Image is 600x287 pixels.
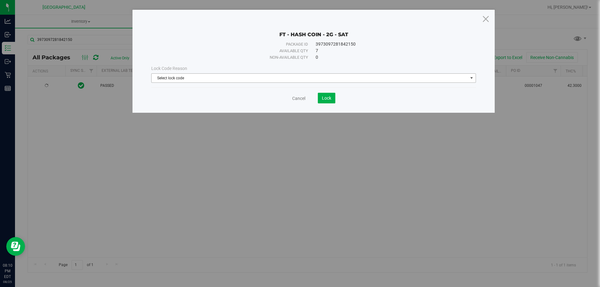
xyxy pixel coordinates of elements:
[316,47,462,54] div: 7
[165,48,308,54] div: Available qty
[151,66,187,71] span: Lock Code Reason
[151,22,476,38] div: FT - HASH COIN - 2G - SAT
[165,41,308,47] div: Package ID
[316,41,462,47] div: 3973097281842150
[292,95,305,101] a: Cancel
[6,237,25,256] iframe: Resource center
[468,74,476,82] span: select
[152,74,468,82] span: Select lock code
[316,54,462,61] div: 0
[165,54,308,61] div: Non-available qty
[322,96,331,101] span: Lock
[318,93,335,103] button: Lock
